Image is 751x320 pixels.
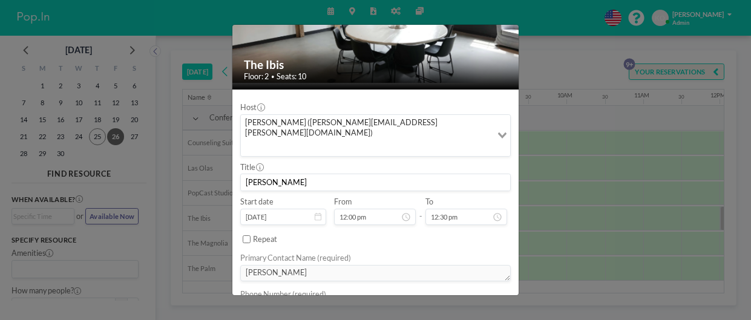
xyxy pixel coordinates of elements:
[240,290,326,299] label: Phone Number (required)
[244,72,269,82] span: Floor: 2
[241,174,510,191] input: (No title)
[425,197,433,207] label: To
[241,115,510,156] div: Search for option
[271,73,274,80] span: •
[240,197,274,207] label: Start date
[334,197,352,207] label: From
[240,253,351,263] label: Primary Contact Name (required)
[240,103,264,113] label: Host
[244,57,508,72] h2: The Ibis
[240,163,263,172] label: Title
[419,200,422,221] span: -
[277,72,306,82] span: Seats: 10
[253,235,277,244] label: Repeat
[242,141,490,154] input: Search for option
[243,117,489,139] span: [PERSON_NAME] ([PERSON_NAME][EMAIL_ADDRESS][PERSON_NAME][DOMAIN_NAME])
